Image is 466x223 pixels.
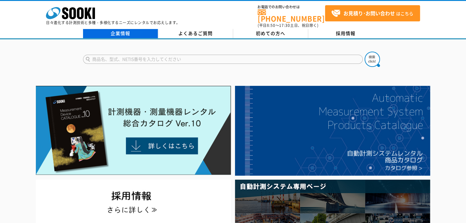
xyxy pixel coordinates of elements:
span: 初めての方へ [256,30,285,37]
a: よくあるご質問 [158,29,233,38]
a: 初めての方へ [233,29,308,38]
a: 採用情報 [308,29,383,38]
a: 企業情報 [83,29,158,38]
img: Catalog Ver10 [36,86,231,175]
strong: お見積り･お問い合わせ [343,9,395,17]
span: 17:30 [279,23,290,28]
img: 自動計測システムカタログ [235,86,430,176]
span: お電話でのお問い合わせは [258,5,325,9]
span: (平日 ～ 土日、祝日除く) [258,23,318,28]
span: はこちら [331,9,413,18]
img: btn_search.png [365,52,380,67]
p: 日々進化する計測技術と多種・多様化するニーズにレンタルでお応えします。 [46,21,180,24]
span: 8:50 [267,23,275,28]
input: 商品名、型式、NETIS番号を入力してください [83,55,363,64]
a: お見積り･お問い合わせはこちら [325,5,420,21]
a: [PHONE_NUMBER] [258,9,325,22]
